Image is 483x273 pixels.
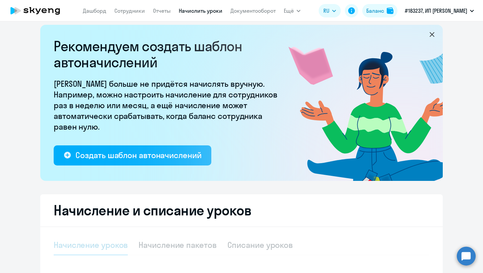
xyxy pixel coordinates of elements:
button: RU [319,4,341,17]
span: Ещё [284,7,294,15]
p: [PERSON_NAME] больше не придётся начислять вручную. Например, можно настроить начисление для сотр... [54,78,282,132]
img: balance [387,7,393,14]
div: Создать шаблон автоначислений [75,150,201,160]
button: Балансbalance [362,4,397,17]
p: #183237, ИП [PERSON_NAME] [405,7,467,15]
h2: Начисление и списание уроков [54,202,429,218]
div: Баланс [366,7,384,15]
button: Создать шаблон автоначислений [54,145,211,165]
a: Сотрудники [114,7,145,14]
a: Начислить уроки [179,7,222,14]
h2: Рекомендуем создать шаблон автоначислений [54,38,282,70]
button: #183237, ИП [PERSON_NAME] [401,3,477,19]
span: RU [323,7,329,15]
a: Документооборот [230,7,276,14]
a: Дашборд [83,7,106,14]
a: Отчеты [153,7,171,14]
button: Ещё [284,4,301,17]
